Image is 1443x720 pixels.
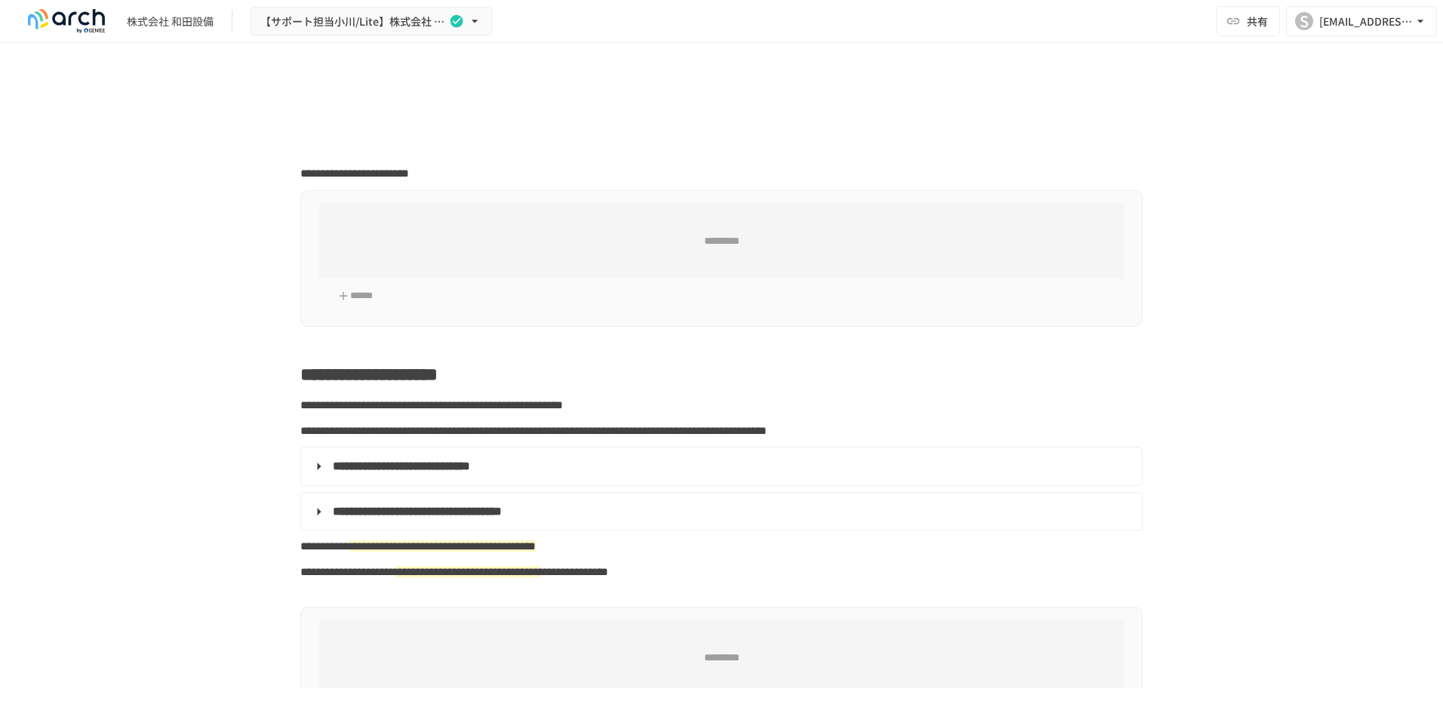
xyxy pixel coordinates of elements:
div: 株式会社 和田設備 [127,14,214,29]
button: 共有 [1217,6,1280,36]
span: 共有 [1247,13,1268,29]
div: [EMAIL_ADDRESS][DOMAIN_NAME] [1319,12,1413,31]
img: logo-default@2x-9cf2c760.svg [18,9,115,33]
span: 【サポート担当小川/Lite】株式会社 和田設備様_初期設定サポートLite [260,12,446,31]
button: 【サポート担当小川/Lite】株式会社 和田設備様_初期設定サポートLite [251,7,492,36]
button: S[EMAIL_ADDRESS][DOMAIN_NAME] [1286,6,1437,36]
div: S [1295,12,1313,30]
